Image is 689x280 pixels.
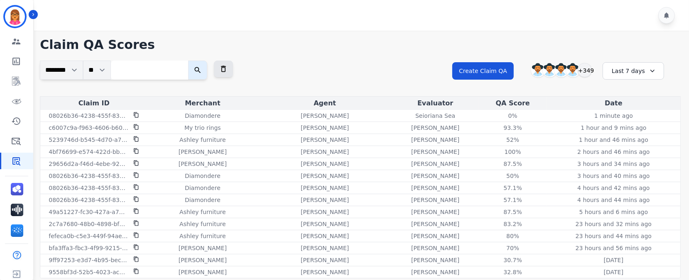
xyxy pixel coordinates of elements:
p: [PERSON_NAME] [301,196,349,204]
div: 93.3% [494,124,532,132]
div: 0% [494,112,532,120]
p: 3 hours and 40 mins ago [577,172,650,180]
p: [PERSON_NAME] [411,196,459,204]
p: 29656d2a-f46d-4ebe-92c1-8f521f24d260 [49,160,128,168]
p: [PERSON_NAME] [301,244,349,252]
div: 32.8% [494,268,532,276]
p: c6007c9a-f963-4606-b607-0077c5758a6b [49,124,128,132]
p: 4 hours and 44 mins ago [577,196,650,204]
p: [PERSON_NAME] [179,244,227,252]
p: [PERSON_NAME] [179,160,227,168]
h1: Claim QA Scores [40,37,681,52]
div: 83.2% [494,220,532,228]
div: 80% [494,232,532,240]
div: 57.1% [494,184,532,192]
p: Diamondere [185,172,221,180]
img: Bordered avatar [5,7,25,27]
p: [PERSON_NAME] [411,220,459,228]
p: 23 hours and 56 mins ago [576,244,652,252]
p: 49a51227-fc30-427a-a7b5-930f7a57b429 [49,208,128,216]
p: Ashley furniture [179,208,226,216]
p: [PERSON_NAME] [411,232,459,240]
p: 9558bf3d-52b5-4023-acb4-04e720402aa3 [49,268,128,276]
p: [PERSON_NAME] [301,172,349,180]
p: Ashley furniture [179,220,226,228]
div: Claim ID [42,98,146,108]
div: Date [549,98,679,108]
div: +349 [578,63,592,77]
div: 70% [494,244,532,252]
p: [PERSON_NAME] [411,256,459,264]
p: Diamondere [185,196,221,204]
p: 08026b36-4238-455f-832e-bcdcc263af9a [49,184,128,192]
p: 1 hour and 9 mins ago [581,124,646,132]
p: [PERSON_NAME] [179,256,227,264]
p: [PERSON_NAME] [301,232,349,240]
p: 4 hours and 42 mins ago [577,184,650,192]
p: [PERSON_NAME] [301,124,349,132]
p: 1 hour and 46 mins ago [579,136,648,144]
div: 57.1% [494,196,532,204]
p: [PERSON_NAME] [411,208,459,216]
div: Evaluator [394,98,477,108]
div: Merchant [149,98,256,108]
p: bfa3ffa3-fbc3-4f99-9215-ead3787bbbe2 [49,244,128,252]
p: 1 minute ago [594,112,633,120]
p: 9ff97253-e3d7-4b95-bec0-d3679fdb9be3 [49,256,128,264]
div: 100% [494,148,532,156]
p: 2 hours and 46 mins ago [577,148,650,156]
p: Diamondere [185,184,221,192]
p: My trio rings [184,124,221,132]
p: Seioriana Sea [415,112,455,120]
p: [PERSON_NAME] [301,136,349,144]
p: 5239746d-b545-4d70-a792-44f3b37551fd [49,136,128,144]
p: 23 hours and 44 mins ago [576,232,652,240]
p: 3 hours and 34 mins ago [577,160,650,168]
p: [PERSON_NAME] [411,184,459,192]
p: 23 hours and 32 mins ago [576,220,652,228]
p: [PERSON_NAME] [301,112,349,120]
p: [DATE] [604,268,623,276]
div: 87.5% [494,160,532,168]
p: [PERSON_NAME] [179,268,227,276]
p: [PERSON_NAME] [301,220,349,228]
p: 08026b36-4238-455f-832e-bcdcc263af9a [49,196,128,204]
p: [PERSON_NAME] [411,172,459,180]
div: Last 7 days [603,62,664,80]
p: 5 hours and 6 mins ago [579,208,648,216]
p: Ashley furniture [179,136,226,144]
p: Ashley furniture [179,232,226,240]
p: [PERSON_NAME] [301,160,349,168]
p: [PERSON_NAME] [301,148,349,156]
div: 30.7% [494,256,532,264]
div: 87.5% [494,208,532,216]
p: fefeca0b-c5e3-449f-94ae-6e74091dcd64 [49,232,128,240]
p: [PERSON_NAME] [411,136,459,144]
div: QA Score [481,98,545,108]
p: [DATE] [604,256,623,264]
p: 08026b36-4238-455f-832e-bcdcc263af9a [49,112,128,120]
p: [PERSON_NAME] [179,148,227,156]
div: 50% [494,172,532,180]
p: [PERSON_NAME] [411,148,459,156]
p: 4bf76699-e574-422d-bb23-a9634ba82540 [49,148,128,156]
p: [PERSON_NAME] [411,268,459,276]
p: 08026b36-4238-455f-832e-bcdcc263af9a [49,172,128,180]
p: [PERSON_NAME] [411,124,459,132]
button: Create Claim QA [452,62,514,80]
p: [PERSON_NAME] [411,160,459,168]
div: 52% [494,136,532,144]
p: [PERSON_NAME] [411,244,459,252]
div: Agent [260,98,390,108]
p: [PERSON_NAME] [301,268,349,276]
p: 2c7a7680-48b0-4898-bf2d-6a31e957dc89 [49,220,128,228]
p: [PERSON_NAME] [301,184,349,192]
p: Diamondere [185,112,221,120]
p: [PERSON_NAME] [301,208,349,216]
p: [PERSON_NAME] [301,256,349,264]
